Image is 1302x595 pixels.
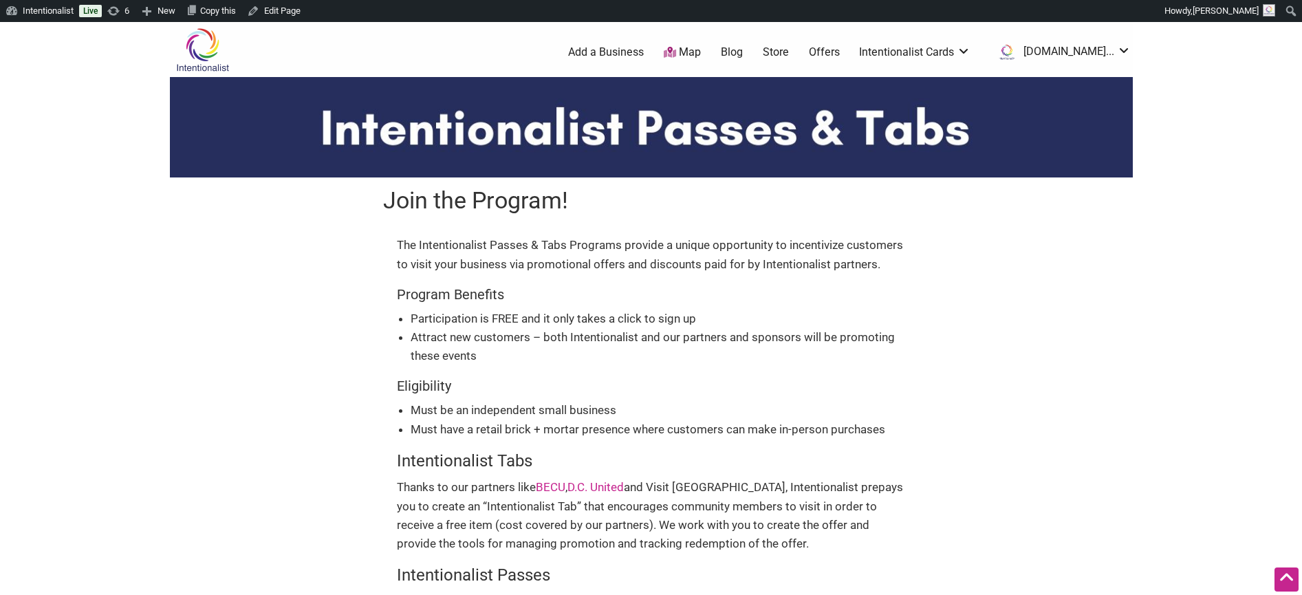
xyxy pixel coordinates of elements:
[397,478,906,553] p: Thanks to our partners like , and Visit [GEOGRAPHIC_DATA], Intentionalist prepays you to create a...
[397,376,906,396] h5: Eligibility
[170,77,1133,177] img: Intentionalist Passes & Tabs
[990,40,1131,65] li: ist.com...
[664,45,701,61] a: Map
[397,285,906,304] h5: Program Benefits
[1274,567,1299,592] div: Scroll Back to Top
[990,40,1131,65] a: [DOMAIN_NAME]...
[859,45,970,60] a: Intentionalist Cards
[397,564,906,587] h4: Intentionalist Passes
[568,45,644,60] a: Add a Business
[411,401,906,420] li: Must be an independent small business
[536,480,565,494] a: BECU
[397,236,906,273] p: The Intentionalist Passes & Tabs Programs provide a unique opportunity to incentivize customers t...
[763,45,789,60] a: Store
[383,184,920,217] h1: Join the Program!
[397,450,906,473] h4: Intentionalist Tabs
[170,28,235,72] img: Intentionalist
[809,45,840,60] a: Offers
[411,420,906,439] li: Must have a retail brick + mortar presence where customers can make in-person purchases
[411,328,906,365] li: Attract new customers – both Intentionalist and our partners and sponsors will be promoting these...
[411,310,906,328] li: Participation is FREE and it only takes a click to sign up
[79,5,102,17] a: Live
[1193,6,1259,16] span: [PERSON_NAME]
[721,45,743,60] a: Blog
[567,480,624,494] a: D.C. United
